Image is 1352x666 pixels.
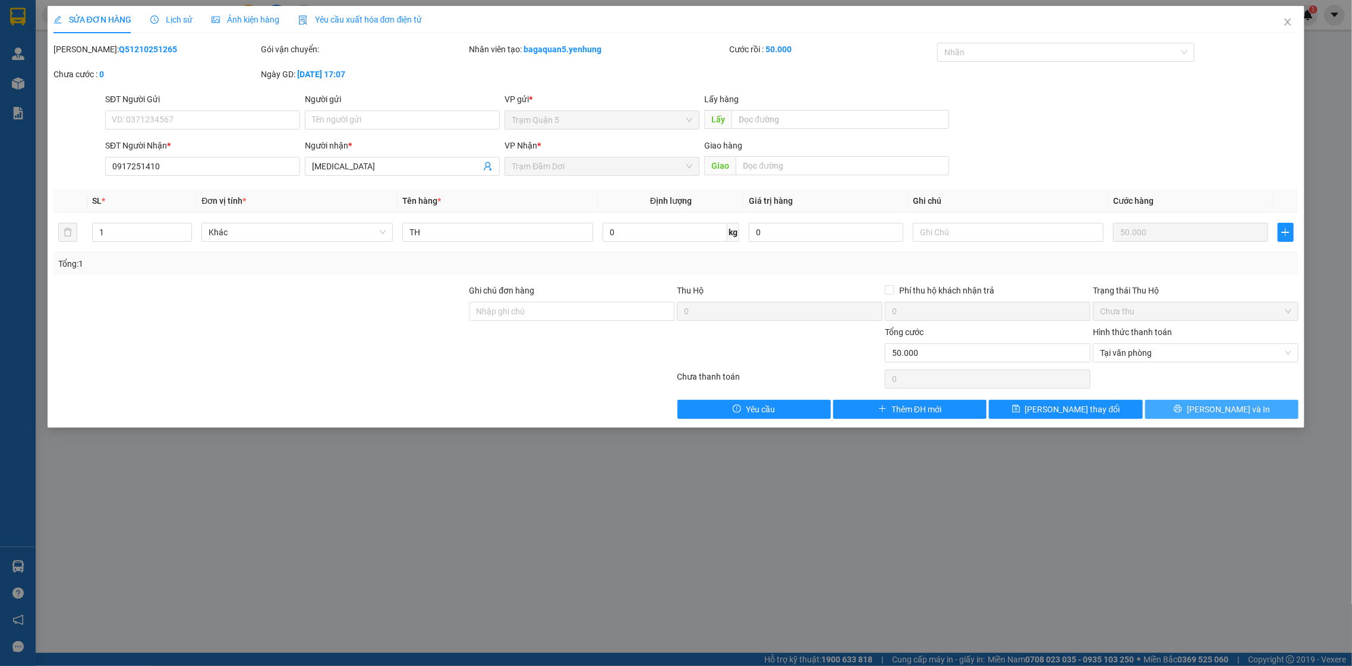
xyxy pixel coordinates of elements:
[505,141,537,150] span: VP Nhận
[878,405,887,414] span: plus
[650,196,692,206] span: Định lượng
[10,11,29,24] span: Gửi:
[732,110,949,129] input: Dọc đường
[1012,405,1020,414] span: save
[733,405,741,414] span: exclamation-circle
[913,223,1104,242] input: Ghi Chú
[10,10,69,39] div: Trạm Quận 5
[261,43,467,56] div: Gói vận chuyển:
[53,68,259,81] div: Chưa cước :
[483,162,493,171] span: user-add
[1113,196,1154,206] span: Cước hàng
[469,43,727,56] div: Nhân viên tạo:
[150,15,193,24] span: Lịch sử
[402,223,594,242] input: VD: Bàn, Ghế
[75,80,92,92] span: CC :
[1145,400,1299,419] button: printer[PERSON_NAME] và In
[58,257,522,270] div: Tổng: 1
[676,370,884,391] div: Chưa thanh toán
[53,43,259,56] div: [PERSON_NAME]:
[833,400,987,419] button: plusThêm ĐH mới
[305,139,500,152] div: Người nhận
[704,141,742,150] span: Giao hàng
[727,223,739,242] span: kg
[298,70,346,79] b: [DATE] 17:07
[298,15,423,24] span: Yêu cầu xuất hóa đơn điện tử
[1271,6,1304,39] button: Close
[261,68,467,81] div: Ngày GD:
[77,53,179,70] div: 0917084884
[704,94,739,104] span: Lấy hàng
[77,11,105,24] span: Nhận:
[1100,302,1291,320] span: Chưa thu
[746,403,775,416] span: Yêu cầu
[150,15,159,24] span: clock-circle
[1093,284,1299,297] div: Trạng thái Thu Hộ
[505,93,699,106] div: VP gửi
[704,156,736,175] span: Giao
[212,15,220,24] span: picture
[201,196,246,206] span: Đơn vị tính
[298,15,308,25] img: icon
[212,15,279,24] span: Ảnh kiện hàng
[891,403,941,416] span: Thêm ĐH mới
[512,111,692,129] span: Trạm Quận 5
[105,93,300,106] div: SĐT Người Gửi
[749,196,793,206] span: Giá trị hàng
[53,15,62,24] span: edit
[92,196,102,206] span: SL
[99,70,104,79] b: 0
[677,400,831,419] button: exclamation-circleYêu cầu
[1100,344,1291,362] span: Tại văn phòng
[989,400,1142,419] button: save[PERSON_NAME] thay đổi
[119,45,177,54] b: Q51210251265
[209,223,386,241] span: Khác
[512,157,692,175] span: Trạm Đầm Dơi
[469,302,675,321] input: Ghi chú đơn hàng
[1283,17,1293,27] span: close
[885,327,924,337] span: Tổng cước
[1025,403,1120,416] span: [PERSON_NAME] thay đổi
[105,139,300,152] div: SĐT Người Nhận
[77,39,179,53] div: A VẸN
[58,223,77,242] button: delete
[1113,223,1268,242] input: 0
[1187,403,1270,416] span: [PERSON_NAME] và In
[677,286,704,295] span: Thu Hộ
[305,93,500,106] div: Người gửi
[1278,223,1294,242] button: plus
[75,77,181,93] div: 70.000
[53,15,131,24] span: SỬA ĐƠN HÀNG
[1174,405,1182,414] span: printer
[1093,327,1172,337] label: Hình thức thanh toán
[736,156,949,175] input: Dọc đường
[908,190,1109,213] th: Ghi chú
[765,45,792,54] b: 50.000
[704,110,732,129] span: Lấy
[894,284,999,297] span: Phí thu hộ khách nhận trả
[77,10,179,39] div: Trạm Đầm Dơi
[729,43,935,56] div: Cước rồi :
[469,286,535,295] label: Ghi chú đơn hàng
[524,45,602,54] b: bagaquan5.yenhung
[402,196,441,206] span: Tên hàng
[1278,228,1294,237] span: plus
